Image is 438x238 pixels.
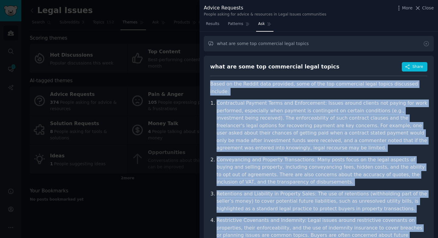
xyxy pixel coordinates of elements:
[228,21,243,27] span: Patterns
[412,64,423,70] span: Share
[402,62,427,72] button: Share
[402,5,413,11] span: More
[217,156,427,186] p: Conveyancing and Property Transactions: Many posts focus on the legal aspects of buying and selli...
[422,5,434,11] span: Close
[204,4,326,12] div: Advice Requests
[415,5,434,11] button: Close
[210,63,339,71] div: what are some top commercial legal topics
[210,80,427,95] p: Based on the Reddit data provided, some of the top commercial legal topics discussed include:
[396,5,413,11] button: More
[206,21,219,27] span: Results
[256,19,273,32] a: Ask
[204,12,326,17] div: People asking for advice & resources in Legal Issues communities
[204,36,434,51] input: Ask a question about Advice Requests in this audience...
[226,19,252,32] a: Patterns
[217,190,427,213] p: Retentions and Liability in Property Sales: The use of retentions (withholding part of the seller...
[258,21,265,27] span: Ask
[217,100,427,152] p: Contractual Payment Terms and Enforcement: Issues around clients not paying for work performed, e...
[204,19,221,32] a: Results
